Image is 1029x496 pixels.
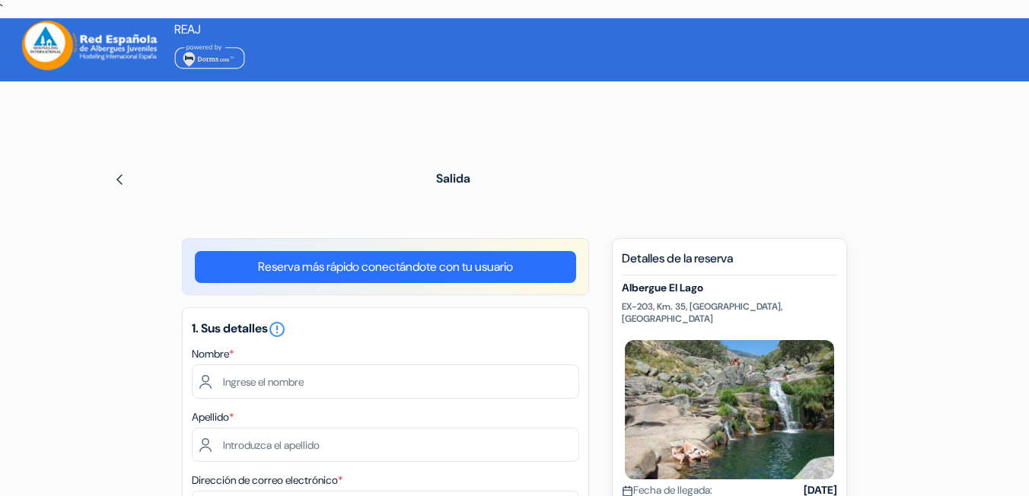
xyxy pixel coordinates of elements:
input: Introduzca el apellido [192,428,579,462]
h5: 1. Sus detalles [192,320,579,339]
h5: Detalles de la reserva [622,251,837,275]
label: Dirección de correo electrónico [192,472,342,488]
label: Nombre [192,346,234,362]
a: error_outline [268,320,286,336]
p: EX-203, Km. 35, [GEOGRAPHIC_DATA], [GEOGRAPHIC_DATA] [622,300,837,325]
span: Salida [436,170,470,186]
label: Apellido [192,409,234,425]
input: Ingrese el nombre [192,364,579,399]
span: REAJ [174,21,201,37]
i: error_outline [268,320,286,339]
img: left_arrow.svg [113,173,126,186]
h5: Albergue El Lago [622,281,837,294]
a: Reserva más rápido conectándote con tu usuario [195,251,576,283]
